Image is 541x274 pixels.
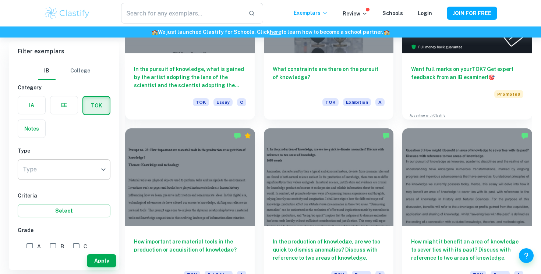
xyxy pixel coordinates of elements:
img: Clastify logo [44,6,91,21]
span: C [84,242,87,250]
p: Review [343,10,368,18]
h6: Filter exemplars [9,41,119,62]
h6: In the pursuit of knowledge, what is gained by the artist adopting the lens of the scientist and ... [134,65,246,89]
span: B [60,242,64,250]
img: Marked [234,132,241,139]
button: JOIN FOR FREE [447,7,497,20]
button: Help and Feedback [519,248,534,263]
button: Apply [87,254,116,267]
p: Exemplars [294,9,328,17]
button: College [70,62,90,80]
h6: Criteria [18,192,110,200]
span: C [237,98,246,106]
h6: How might it benefit an area of knowledge to sever ties with its past? Discuss with reference to ... [411,238,523,262]
button: IB [38,62,56,80]
a: here [270,29,281,35]
a: Schools [382,10,403,16]
button: EE [50,96,78,114]
div: Premium [244,132,251,139]
span: 🎯 [488,74,495,80]
span: A [375,98,385,106]
h6: We just launched Clastify for Schools. Click to learn how to become a school partner. [1,28,540,36]
h6: Want full marks on your TOK ? Get expert feedback from an IB examiner! [411,65,523,81]
h6: Category [18,83,110,92]
a: Advertise with Clastify [410,113,445,118]
button: Select [18,204,110,217]
div: Filter type choice [38,62,90,80]
h6: How important are material tools in the production or acquisition of knowledge? [134,238,246,262]
a: Login [418,10,432,16]
span: TOK [322,98,339,106]
h6: Grade [18,226,110,234]
input: Search for any exemplars... [121,3,243,24]
h6: What constraints are there on the pursuit of knowledge? [273,65,385,89]
span: Promoted [494,90,523,98]
span: A [37,242,41,250]
button: IA [18,96,45,114]
span: TOK [193,98,209,106]
span: 🏫 [383,29,390,35]
button: Notes [18,120,45,138]
h6: Type [18,147,110,155]
img: Marked [382,132,390,139]
span: Essay [213,98,233,106]
span: 🏫 [152,29,158,35]
img: Marked [521,132,528,139]
span: Exhibition [343,98,371,106]
h6: In the production of knowledge, are we too quick to dismiss anomalies? Discuss with reference to ... [273,238,385,262]
button: TOK [83,97,110,114]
